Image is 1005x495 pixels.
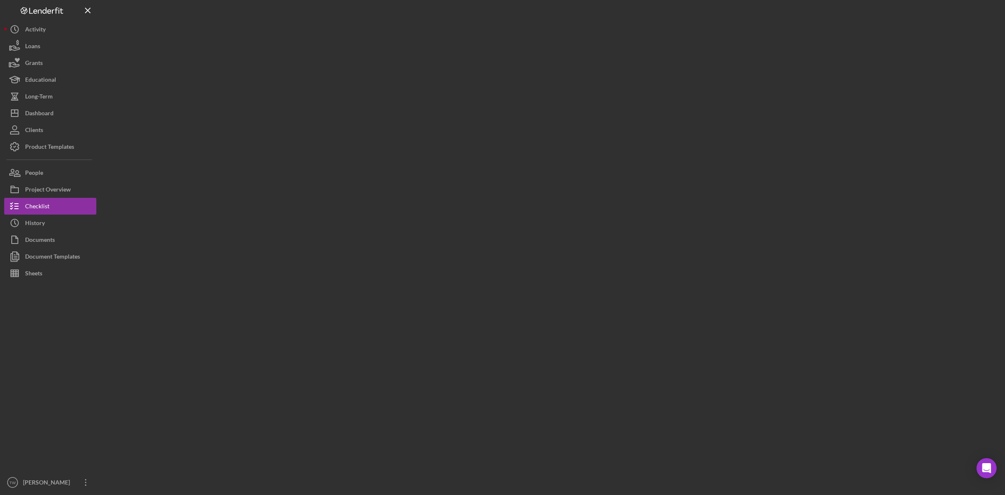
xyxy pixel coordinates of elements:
[4,248,96,265] button: Document Templates
[4,54,96,71] button: Grants
[25,215,45,233] div: History
[25,54,43,73] div: Grants
[4,122,96,138] button: Clients
[25,265,42,284] div: Sheets
[25,21,46,40] div: Activity
[4,105,96,122] button: Dashboard
[25,105,54,124] div: Dashboard
[4,71,96,88] button: Educational
[25,231,55,250] div: Documents
[25,181,71,200] div: Project Overview
[4,21,96,38] button: Activity
[25,198,49,217] div: Checklist
[4,215,96,231] button: History
[25,164,43,183] div: People
[10,480,16,485] text: TW
[977,458,997,478] div: Open Intercom Messenger
[4,164,96,181] button: People
[4,138,96,155] button: Product Templates
[4,38,96,54] button: Loans
[25,71,56,90] div: Educational
[4,474,96,491] button: TW[PERSON_NAME]
[4,231,96,248] button: Documents
[4,88,96,105] button: Long-Term
[4,198,96,215] button: Checklist
[4,265,96,282] button: Sheets
[25,138,74,157] div: Product Templates
[25,122,43,140] div: Clients
[25,88,53,107] div: Long-Term
[21,474,75,493] div: [PERSON_NAME]
[25,38,40,57] div: Loans
[25,248,80,267] div: Document Templates
[4,181,96,198] button: Project Overview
